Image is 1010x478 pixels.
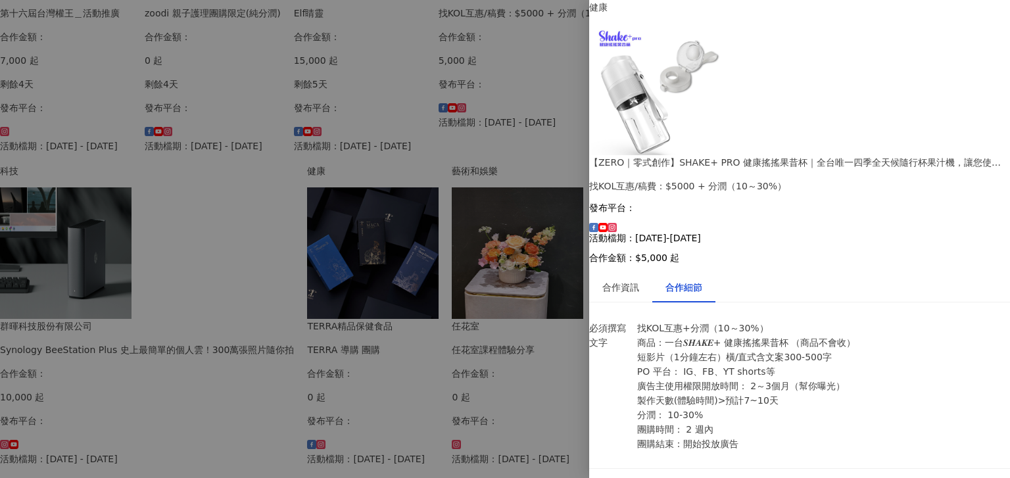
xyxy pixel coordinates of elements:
[637,321,870,451] p: 找KOL互惠+分潤（10～30%） 商品：一台𝑺𝑯𝑨𝑲𝑬+ 健康搖搖果昔杯 （商品不會收） 短影片（1分鐘左右）橫/直式含文案300-500字 PO 平台： IG、FB、YT shorts等 廣...
[665,280,702,295] div: 合作細節
[589,179,1010,193] div: 找KOL互惠/稿費：$5000 + 分潤（10～30%）
[589,203,1010,213] p: 發布平台：
[589,252,1010,263] p: 合作金額： $5,000 起
[589,233,1010,243] p: 活動檔期：[DATE]-[DATE]
[589,24,721,155] img: 【ZERO｜零式創作】SHAKE+ pro 健康搖搖果昔杯｜全台唯一四季全天候隨行杯果汁機，讓您使用快樂每一天！
[602,280,639,295] div: 合作資訊
[589,155,1010,170] div: 【ZERO｜零式創作】SHAKE+ PRO 健康搖搖果昔杯｜全台唯一四季全天候隨行杯果汁機，讓您使用快樂每一天！
[589,321,631,350] p: 必須撰寫文字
